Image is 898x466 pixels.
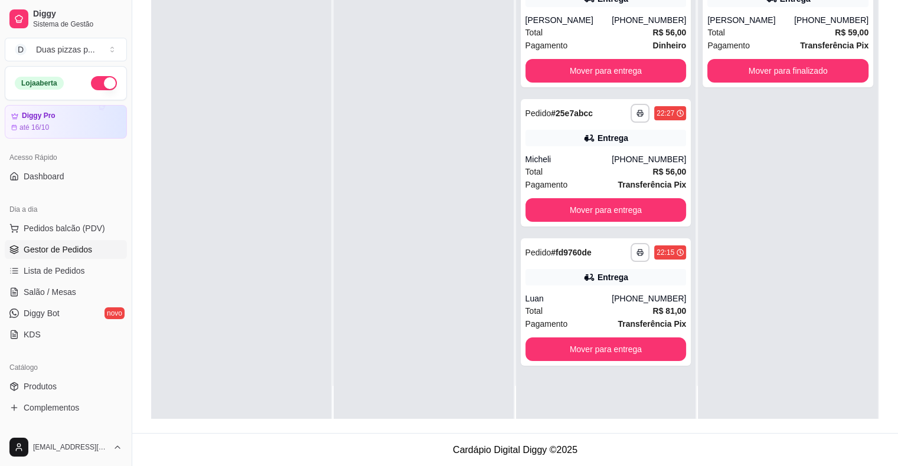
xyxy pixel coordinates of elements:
[24,402,79,414] span: Complementos
[5,398,127,417] a: Complementos
[657,109,674,118] div: 22:27
[24,307,60,319] span: Diggy Bot
[652,306,686,316] strong: R$ 81,00
[5,377,127,396] a: Produtos
[5,325,127,344] a: KDS
[525,293,612,304] div: Luan
[525,14,612,26] div: [PERSON_NAME]
[5,105,127,139] a: Diggy Proaté 16/10
[5,38,127,61] button: Select a team
[5,358,127,377] div: Catálogo
[525,109,551,118] span: Pedido
[525,198,687,222] button: Mover para entrega
[525,59,687,83] button: Mover para entrega
[22,111,55,120] article: Diggy Pro
[33,9,122,19] span: Diggy
[5,433,127,461] button: [EMAIL_ADDRESS][DOMAIN_NAME]
[5,148,127,167] div: Acesso Rápido
[5,240,127,259] a: Gestor de Pedidos
[5,261,127,280] a: Lista de Pedidos
[5,219,127,238] button: Pedidos balcão (PDV)
[652,28,686,37] strong: R$ 56,00
[24,380,57,392] span: Produtos
[525,248,551,257] span: Pedido
[15,77,64,90] div: Loja aberta
[24,222,105,234] span: Pedidos balcão (PDV)
[5,5,127,33] a: DiggySistema de Gestão
[525,165,543,178] span: Total
[652,41,686,50] strong: Dinheiro
[24,244,92,255] span: Gestor de Pedidos
[551,248,592,257] strong: # fd9760de
[618,319,686,329] strong: Transferência Pix
[707,26,725,39] span: Total
[5,304,127,323] a: Diggy Botnovo
[525,178,568,191] span: Pagamento
[794,14,868,26] div: [PHONE_NUMBER]
[36,44,95,55] div: Duas pizzas p ...
[24,329,41,340] span: KDS
[525,337,687,361] button: Mover para entrega
[835,28,868,37] strong: R$ 59,00
[707,39,750,52] span: Pagamento
[597,271,628,283] div: Entrega
[800,41,868,50] strong: Transferência Pix
[618,180,686,189] strong: Transferência Pix
[15,44,27,55] span: D
[657,248,674,257] div: 22:15
[612,153,686,165] div: [PHONE_NUMBER]
[33,19,122,29] span: Sistema de Gestão
[24,286,76,298] span: Salão / Mesas
[612,293,686,304] div: [PHONE_NUMBER]
[24,170,64,182] span: Dashboard
[525,304,543,317] span: Total
[551,109,593,118] strong: # 25e7abcc
[652,167,686,176] strong: R$ 56,00
[5,283,127,301] a: Salão / Mesas
[5,200,127,219] div: Dia a dia
[5,167,127,186] a: Dashboard
[525,317,568,330] span: Pagamento
[91,76,117,90] button: Alterar Status
[597,132,628,144] div: Entrega
[19,123,49,132] article: até 16/10
[612,14,686,26] div: [PHONE_NUMBER]
[525,39,568,52] span: Pagamento
[525,153,612,165] div: Micheli
[525,26,543,39] span: Total
[33,442,108,452] span: [EMAIL_ADDRESS][DOMAIN_NAME]
[707,14,794,26] div: [PERSON_NAME]
[707,59,868,83] button: Mover para finalizado
[24,265,85,277] span: Lista de Pedidos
